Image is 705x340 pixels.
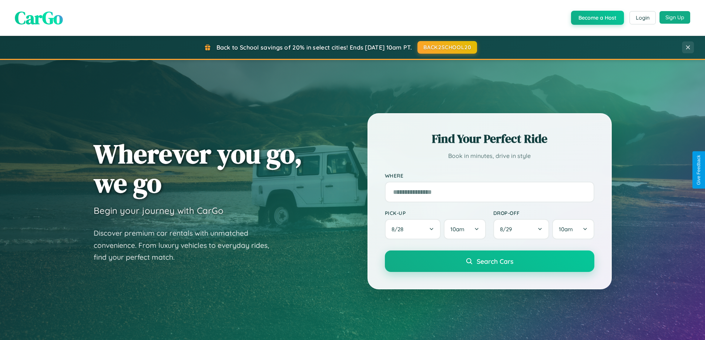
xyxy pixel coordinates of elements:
button: Become a Host [571,11,624,25]
div: Give Feedback [696,155,701,185]
h3: Begin your journey with CarGo [94,205,224,216]
span: 10am [559,226,573,233]
span: CarGo [15,6,63,30]
label: Drop-off [493,210,594,216]
h1: Wherever you go, we go [94,139,302,198]
p: Discover premium car rentals with unmatched convenience. From luxury vehicles to everyday rides, ... [94,227,279,263]
span: Search Cars [477,257,513,265]
p: Book in minutes, drive in style [385,151,594,161]
button: Login [630,11,656,24]
span: Back to School savings of 20% in select cities! Ends [DATE] 10am PT. [216,44,412,51]
label: Pick-up [385,210,486,216]
h2: Find Your Perfect Ride [385,131,594,147]
button: Search Cars [385,250,594,272]
span: 8 / 29 [500,226,516,233]
label: Where [385,172,594,179]
button: 10am [552,219,594,239]
span: 10am [450,226,464,233]
span: 8 / 28 [392,226,407,233]
button: Sign Up [659,11,690,24]
button: 8/28 [385,219,441,239]
button: BACK2SCHOOL20 [417,41,477,54]
button: 8/29 [493,219,550,239]
button: 10am [444,219,486,239]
